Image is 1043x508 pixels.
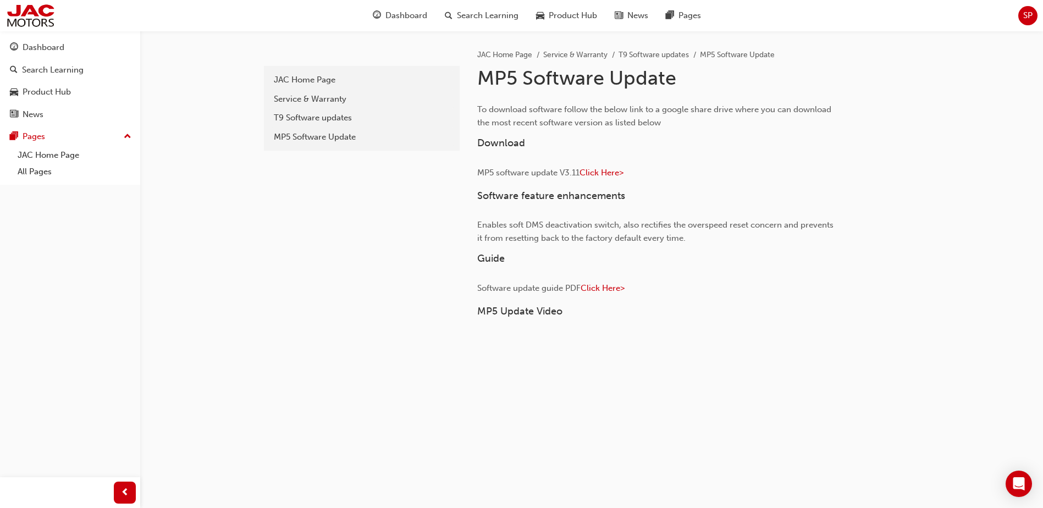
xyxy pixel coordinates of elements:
span: SP [1023,9,1033,22]
span: news-icon [615,9,623,23]
a: Service & Warranty [543,50,608,59]
span: pages-icon [666,9,674,23]
a: All Pages [13,163,136,180]
h1: MP5 Software Update [477,66,838,90]
span: MP5 software update V3.11 [477,168,580,178]
a: T9 Software updates [268,108,455,128]
button: Pages [4,126,136,147]
img: jac-portal [5,3,56,28]
span: MP5 Update Video [477,305,562,317]
div: Dashboard [23,41,64,54]
span: Software feature enhancements [477,190,625,202]
a: JAC Home Page [13,147,136,164]
span: Software update guide PDF [477,283,581,293]
span: car-icon [10,87,18,97]
a: guage-iconDashboard [364,4,436,27]
div: Search Learning [22,64,84,76]
a: MP5 Software Update [268,128,455,147]
div: T9 Software updates [274,112,450,124]
a: Service & Warranty [268,90,455,109]
a: JAC Home Page [477,50,532,59]
div: Product Hub [23,86,71,98]
span: pages-icon [10,132,18,142]
a: Click Here> [581,283,625,293]
span: Guide [477,252,505,264]
span: up-icon [124,130,131,144]
span: Download [477,137,525,149]
div: Open Intercom Messenger [1006,471,1032,497]
div: News [23,108,43,121]
span: Enables soft DMS deactivation switch, also rectifies the overspeed reset concern and prevents it ... [477,220,836,243]
a: news-iconNews [606,4,657,27]
span: search-icon [445,9,452,23]
a: T9 Software updates [619,50,689,59]
a: Search Learning [4,60,136,80]
span: Search Learning [457,9,518,22]
span: Pages [678,9,701,22]
a: search-iconSearch Learning [436,4,527,27]
span: car-icon [536,9,544,23]
span: news-icon [10,110,18,120]
span: Dashboard [385,9,427,22]
a: Dashboard [4,37,136,58]
div: JAC Home Page [274,74,450,86]
span: News [627,9,648,22]
a: Product Hub [4,82,136,102]
span: prev-icon [121,486,129,500]
a: pages-iconPages [657,4,710,27]
button: SP [1018,6,1038,25]
a: News [4,104,136,125]
span: guage-icon [373,9,381,23]
span: Product Hub [549,9,597,22]
span: guage-icon [10,43,18,53]
span: search-icon [10,65,18,75]
button: DashboardSearch LearningProduct HubNews [4,35,136,126]
a: Click Here> [580,168,623,178]
div: MP5 Software Update [274,131,450,143]
div: Pages [23,130,45,143]
span: To download software follow the below link to a google share drive where you can download the mos... [477,104,834,128]
a: car-iconProduct Hub [527,4,606,27]
div: Service & Warranty [274,93,450,106]
a: JAC Home Page [268,70,455,90]
li: MP5 Software Update [700,49,775,62]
